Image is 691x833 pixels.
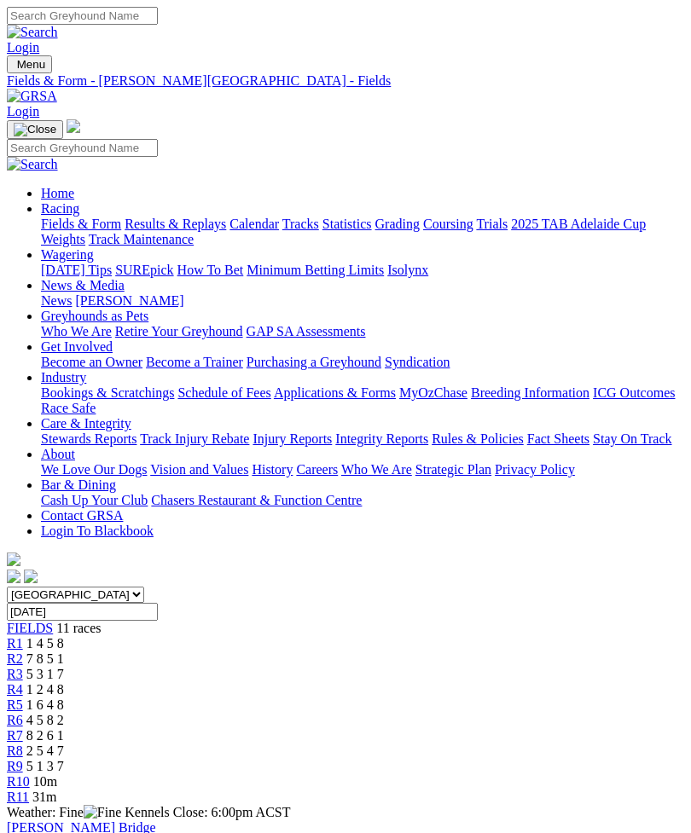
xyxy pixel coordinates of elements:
[151,493,362,507] a: Chasers Restaurant & Function Centre
[56,621,101,635] span: 11 races
[26,651,64,666] span: 7 8 5 1
[41,431,684,447] div: Care & Integrity
[41,370,86,385] a: Industry
[146,355,243,369] a: Become a Trainer
[7,713,23,727] a: R6
[89,232,194,246] a: Track Maintenance
[41,293,72,308] a: News
[26,667,64,681] span: 5 3 1 7
[150,462,248,477] a: Vision and Values
[7,651,23,666] a: R2
[32,790,56,804] span: 31m
[7,728,23,743] a: R7
[387,263,428,277] a: Isolynx
[177,263,244,277] a: How To Bet
[115,263,173,277] a: SUREpick
[67,119,80,133] img: logo-grsa-white.png
[41,324,112,338] a: Who We Are
[7,667,23,681] a: R3
[296,462,338,477] a: Careers
[24,570,38,583] img: twitter.svg
[7,73,684,89] a: Fields & Form - [PERSON_NAME][GEOGRAPHIC_DATA] - Fields
[7,139,158,157] input: Search
[41,247,94,262] a: Wagering
[41,416,131,431] a: Care & Integrity
[7,89,57,104] img: GRSA
[247,263,384,277] a: Minimum Betting Limits
[41,355,142,369] a: Become an Owner
[322,217,372,231] a: Statistics
[7,790,29,804] a: R11
[41,217,684,247] div: Racing
[41,217,121,231] a: Fields & Form
[84,805,121,820] img: Fine
[125,217,226,231] a: Results & Replays
[41,324,684,339] div: Greyhounds as Pets
[7,120,63,139] button: Toggle navigation
[41,263,684,278] div: Wagering
[41,493,684,508] div: Bar & Dining
[341,462,412,477] a: Who We Are
[14,123,56,136] img: Close
[471,385,589,400] a: Breeding Information
[432,431,524,446] a: Rules & Policies
[385,355,450,369] a: Syndication
[41,201,79,216] a: Racing
[7,759,23,773] a: R9
[7,774,30,789] span: R10
[41,263,112,277] a: [DATE] Tips
[7,40,39,55] a: Login
[375,217,420,231] a: Grading
[41,186,74,200] a: Home
[7,805,125,819] span: Weather: Fine
[177,385,270,400] a: Schedule of Fees
[495,462,575,477] a: Privacy Policy
[335,431,428,446] a: Integrity Reports
[26,682,64,697] span: 1 2 4 8
[247,324,366,338] a: GAP SA Assessments
[26,636,64,651] span: 1 4 5 8
[282,217,319,231] a: Tracks
[41,462,684,477] div: About
[7,7,158,25] input: Search
[26,697,64,712] span: 1 6 4 8
[41,339,113,354] a: Get Involved
[7,55,52,73] button: Toggle navigation
[7,743,23,758] a: R8
[41,309,148,323] a: Greyhounds as Pets
[7,25,58,40] img: Search
[41,385,174,400] a: Bookings & Scratchings
[7,621,53,635] a: FIELDS
[41,232,85,246] a: Weights
[415,462,491,477] a: Strategic Plan
[115,324,243,338] a: Retire Your Greyhound
[41,462,147,477] a: We Love Our Dogs
[247,355,381,369] a: Purchasing a Greyhound
[229,217,279,231] a: Calendar
[7,603,158,621] input: Select date
[41,493,148,507] a: Cash Up Your Club
[7,682,23,697] a: R4
[423,217,473,231] a: Coursing
[17,58,45,71] span: Menu
[399,385,467,400] a: MyOzChase
[41,524,154,538] a: Login To Blackbook
[7,636,23,651] a: R1
[7,697,23,712] a: R5
[593,431,671,446] a: Stay On Track
[75,293,183,308] a: [PERSON_NAME]
[26,713,64,727] span: 4 5 8 2
[26,759,64,773] span: 5 1 3 7
[7,157,58,172] img: Search
[33,774,57,789] span: 10m
[41,477,116,492] a: Bar & Dining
